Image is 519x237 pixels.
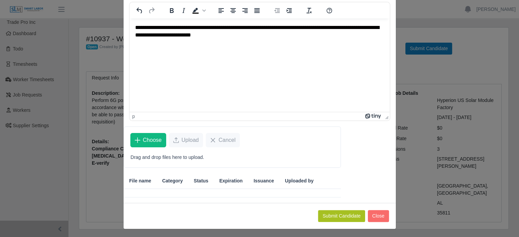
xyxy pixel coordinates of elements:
[169,133,203,147] button: Upload
[162,177,183,184] span: Category
[143,136,162,144] span: Choose
[383,112,390,120] div: Press the Up and Down arrow keys to resize the editor.
[130,133,166,147] button: Choose
[132,114,135,119] div: p
[194,177,208,184] span: Status
[368,210,389,222] button: Close
[131,154,334,161] p: Drag and drop files here to upload.
[318,210,365,222] button: Submit Candidate
[129,177,152,184] span: File name
[182,136,199,144] span: Upload
[130,18,390,112] iframe: Rich Text Area
[254,177,274,184] span: Issuance
[206,133,240,147] button: Cancel
[218,136,235,144] span: Cancel
[219,177,243,184] span: Expiration
[285,177,314,184] span: Uploaded by
[365,114,382,119] a: Powered by Tiny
